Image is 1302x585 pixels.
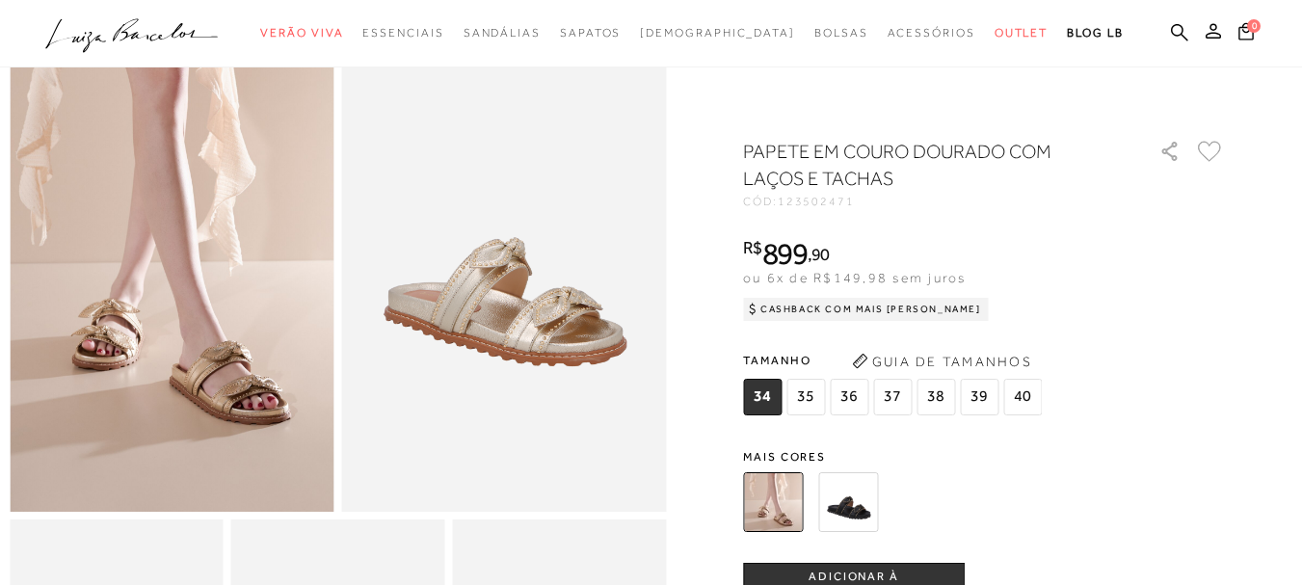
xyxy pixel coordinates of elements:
a: BLOG LB [1067,15,1123,51]
a: noSubCategoriesText [995,15,1049,51]
span: 40 [1003,379,1042,415]
span: Outlet [995,26,1049,40]
span: Mais cores [743,451,1225,463]
span: [DEMOGRAPHIC_DATA] [640,26,795,40]
img: PAPETE EM COURO DOURADO COM LAÇOS E TACHAS [743,472,803,532]
img: image [10,25,334,512]
span: BLOG LB [1067,26,1123,40]
span: 35 [786,379,825,415]
a: noSubCategoriesText [640,15,795,51]
a: noSubCategoriesText [888,15,975,51]
span: Bolsas [814,26,868,40]
i: , [808,246,830,263]
a: noSubCategoriesText [260,15,343,51]
span: 34 [743,379,782,415]
span: ou 6x de R$149,98 sem juros [743,270,966,285]
span: 38 [917,379,955,415]
span: 37 [873,379,912,415]
h1: PAPETE EM COURO DOURADO COM LAÇOS E TACHAS [743,138,1104,192]
button: 0 [1233,21,1260,47]
a: noSubCategoriesText [814,15,868,51]
img: image [342,25,667,512]
div: CÓD: [743,196,1129,207]
span: Sapatos [560,26,621,40]
span: 90 [811,244,830,264]
div: Cashback com Mais [PERSON_NAME] [743,298,989,321]
span: Sandálias [464,26,541,40]
span: 39 [960,379,998,415]
span: 36 [830,379,868,415]
span: 0 [1247,19,1261,33]
span: Essenciais [362,26,443,40]
a: noSubCategoriesText [362,15,443,51]
a: noSubCategoriesText [560,15,621,51]
button: Guia de Tamanhos [845,346,1038,377]
span: Verão Viva [260,26,343,40]
span: 123502471 [778,195,855,208]
i: R$ [743,239,762,256]
span: Acessórios [888,26,975,40]
span: 899 [762,236,808,271]
img: PAPETE EM COURO PRETO COM LAÇOS E TACHAS [818,472,878,532]
span: Tamanho [743,346,1047,375]
a: noSubCategoriesText [464,15,541,51]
